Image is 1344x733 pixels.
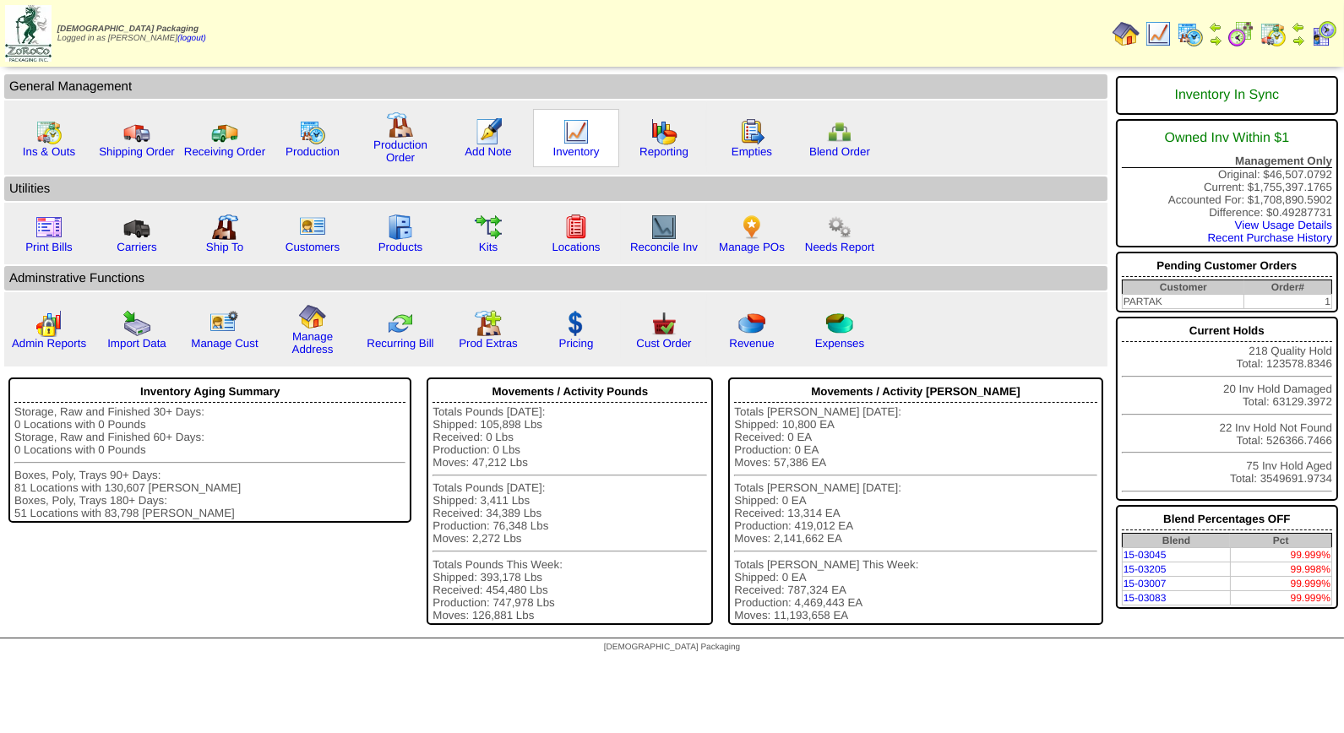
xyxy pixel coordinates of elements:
a: 15-03045 [1124,549,1167,561]
a: (logout) [177,34,206,43]
img: invoice2.gif [35,214,63,241]
th: Customer [1122,280,1244,295]
td: General Management [4,74,1107,99]
a: Cust Order [636,337,691,350]
a: Ins & Outs [23,145,75,158]
div: Management Only [1122,155,1332,168]
td: Utilities [4,176,1107,201]
td: Adminstrative Functions [4,266,1107,290]
img: arrowright.gif [1209,34,1222,47]
img: arrowleft.gif [1209,20,1222,34]
a: Production Order [373,138,427,164]
img: line_graph2.gif [650,214,677,241]
a: Locations [552,241,600,253]
a: Recent Purchase History [1208,231,1332,244]
a: Pricing [559,337,594,350]
img: calendarinout.gif [1260,20,1287,47]
a: Inventory [553,145,600,158]
td: 99.999% [1230,577,1331,591]
img: prodextras.gif [475,310,502,337]
th: Order# [1244,280,1332,295]
a: Products [378,241,423,253]
img: arrowleft.gif [1292,20,1305,34]
img: po.png [738,214,765,241]
a: Manage Cust [191,337,258,350]
img: cust_order.png [650,310,677,337]
a: 15-03007 [1124,578,1167,589]
img: arrowright.gif [1292,34,1305,47]
a: Admin Reports [12,337,86,350]
img: truck3.gif [123,214,150,241]
th: Blend [1122,534,1230,548]
a: Shipping Order [99,145,175,158]
td: 99.999% [1230,548,1331,562]
div: Pending Customer Orders [1122,255,1332,277]
img: pie_chart.png [738,310,765,337]
span: [DEMOGRAPHIC_DATA] Packaging [604,643,740,652]
div: Current Holds [1122,320,1332,342]
th: Pct [1230,534,1331,548]
img: home.gif [1113,20,1140,47]
a: Manage Address [292,330,334,356]
div: Movements / Activity [PERSON_NAME] [734,381,1096,403]
a: Reconcile Inv [630,241,698,253]
a: Needs Report [805,241,874,253]
td: 99.998% [1230,562,1331,577]
a: Prod Extras [459,337,518,350]
img: network.png [826,118,853,145]
img: dollar.gif [563,310,590,337]
div: Totals Pounds [DATE]: Shipped: 105,898 Lbs Received: 0 Lbs Production: 0 Lbs Moves: 47,212 Lbs To... [433,405,707,622]
img: calendarcustomer.gif [1310,20,1337,47]
img: import.gif [123,310,150,337]
img: orders.gif [475,118,502,145]
img: locations.gif [563,214,590,241]
img: customers.gif [299,214,326,241]
img: zoroco-logo-small.webp [5,5,52,62]
a: View Usage Details [1235,219,1332,231]
img: calendarprod.gif [1177,20,1204,47]
a: Ship To [206,241,243,253]
span: Logged in as [PERSON_NAME] [57,24,206,43]
a: Revenue [729,337,774,350]
img: home.gif [299,303,326,330]
div: Owned Inv Within $1 [1122,122,1332,155]
img: workflow.png [826,214,853,241]
img: pie_chart2.png [826,310,853,337]
img: truck2.gif [211,118,238,145]
img: line_graph.gif [563,118,590,145]
img: managecust.png [209,310,241,337]
img: workorder.gif [738,118,765,145]
a: Carriers [117,241,156,253]
img: factory2.gif [211,214,238,241]
a: Manage POs [719,241,785,253]
a: 15-03205 [1124,563,1167,575]
div: 218 Quality Hold Total: 123578.8346 20 Inv Hold Damaged Total: 63129.3972 22 Inv Hold Not Found T... [1116,317,1338,501]
a: Customers [286,241,340,253]
img: calendarprod.gif [299,118,326,145]
div: Original: $46,507.0792 Current: $1,755,397.1765 Accounted For: $1,708,890.5902 Difference: $0.492... [1116,119,1338,247]
a: Empties [732,145,772,158]
img: factory.gif [387,111,414,138]
img: calendarblend.gif [1227,20,1254,47]
a: Expenses [815,337,865,350]
span: [DEMOGRAPHIC_DATA] Packaging [57,24,199,34]
a: 15-03083 [1124,592,1167,604]
a: Reporting [639,145,688,158]
a: Production [286,145,340,158]
div: Blend Percentages OFF [1122,508,1332,530]
div: Inventory Aging Summary [14,381,405,403]
a: Import Data [107,337,166,350]
img: calendarinout.gif [35,118,63,145]
a: Receiving Order [184,145,265,158]
a: Add Note [465,145,512,158]
div: Totals [PERSON_NAME] [DATE]: Shipped: 10,800 EA Received: 0 EA Production: 0 EA Moves: 57,386 EA ... [734,405,1096,622]
img: cabinet.gif [387,214,414,241]
img: graph.gif [650,118,677,145]
img: graph2.png [35,310,63,337]
td: PARTAK [1122,295,1244,309]
a: Blend Order [809,145,870,158]
a: Print Bills [25,241,73,253]
td: 99.999% [1230,591,1331,605]
div: Inventory In Sync [1122,79,1332,111]
img: workflow.gif [475,214,502,241]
